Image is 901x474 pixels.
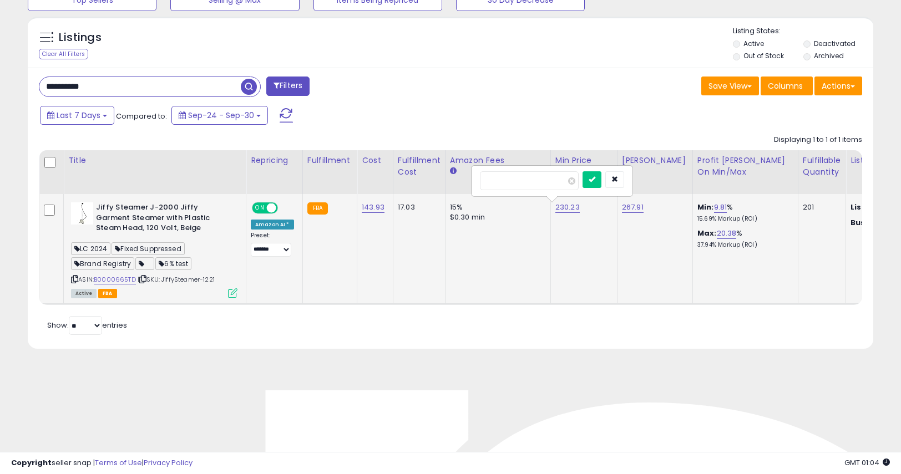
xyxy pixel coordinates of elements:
[692,150,798,194] th: The percentage added to the cost of goods (COGS) that forms the calculator for Min & Max prices.
[251,232,294,257] div: Preset:
[697,155,793,178] div: Profit [PERSON_NAME] on Min/Max
[276,203,294,213] span: OFF
[98,289,117,298] span: FBA
[697,228,717,238] b: Max:
[622,155,688,166] div: [PERSON_NAME]
[71,202,93,225] img: 31EsaPh1dOL._SL40_.jpg
[188,110,254,121] span: Sep-24 - Sep-30
[761,77,813,95] button: Columns
[450,155,546,166] div: Amazon Fees
[697,228,789,249] div: %
[40,106,114,125] button: Last 7 Days
[71,242,110,255] span: LC 2024
[307,202,328,215] small: FBA
[814,51,844,60] label: Archived
[68,155,241,166] div: Title
[555,202,580,213] a: 230.23
[39,49,88,59] div: Clear All Filters
[555,155,613,166] div: Min Price
[851,202,901,212] b: Listed Price:
[116,111,167,121] span: Compared to:
[398,202,437,212] div: 17.03
[743,51,784,60] label: Out of Stock
[701,77,759,95] button: Save View
[362,155,388,166] div: Cost
[733,26,873,37] p: Listing States:
[697,202,714,212] b: Min:
[71,289,97,298] span: All listings currently available for purchase on Amazon
[307,155,352,166] div: Fulfillment
[622,202,644,213] a: 267.91
[768,80,803,91] span: Columns
[94,275,136,284] a: B0000665TD
[47,320,127,330] span: Show: entries
[71,202,237,297] div: ASIN:
[59,30,102,45] h5: Listings
[697,202,789,223] div: %
[71,257,134,270] span: Brand Registry
[251,220,294,230] div: Amazon AI *
[266,77,310,96] button: Filters
[697,215,789,223] p: 15.69% Markup (ROI)
[803,202,837,212] div: 201
[251,155,298,166] div: Repricing
[803,155,841,178] div: Fulfillable Quantity
[814,77,862,95] button: Actions
[138,275,215,284] span: | SKU: JiffySteamer-1221
[362,202,384,213] a: 143.93
[743,39,764,48] label: Active
[112,242,185,255] span: Fixed Suppressed
[697,241,789,249] p: 37.94% Markup (ROI)
[774,135,862,145] div: Displaying 1 to 1 of 1 items
[253,203,267,213] span: ON
[814,39,856,48] label: Deactivated
[450,212,542,222] div: $0.30 min
[714,202,727,213] a: 9.81
[155,257,191,270] span: 6% test
[717,228,737,239] a: 20.38
[96,202,231,236] b: Jiffy Steamer J-2000 Jiffy Garment Steamer with Plastic Steam Head, 120 Volt, Beige
[398,155,441,178] div: Fulfillment Cost
[450,166,457,176] small: Amazon Fees.
[450,202,542,212] div: 15%
[171,106,268,125] button: Sep-24 - Sep-30
[57,110,100,121] span: Last 7 Days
